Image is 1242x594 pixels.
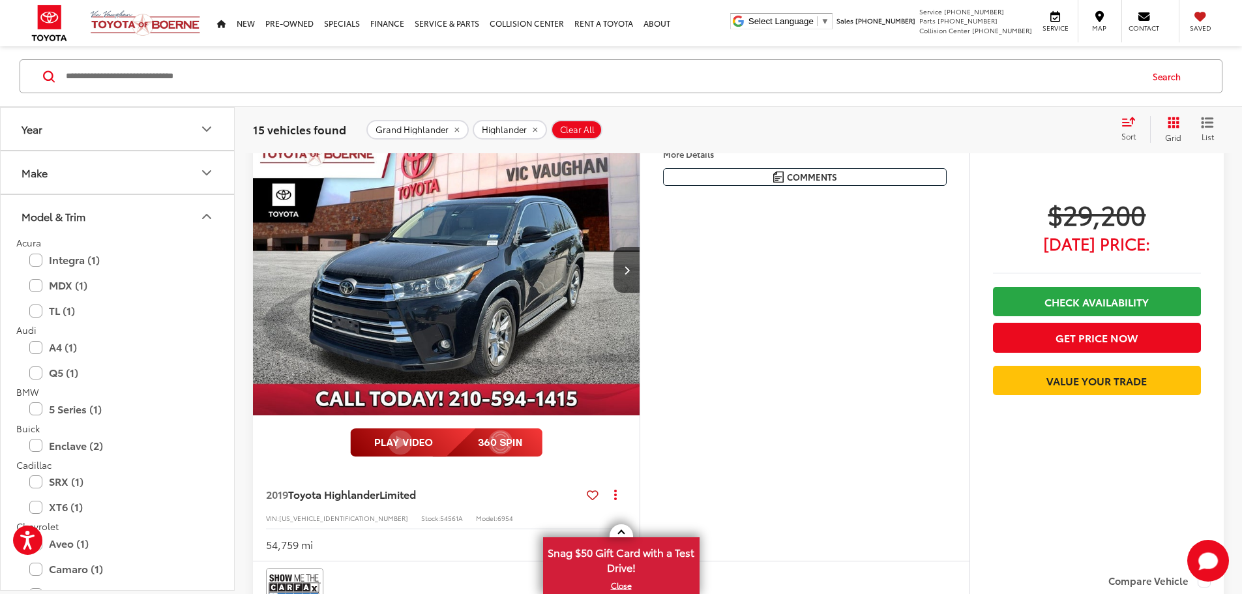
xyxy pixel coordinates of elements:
img: Comments [773,171,784,183]
img: Vic Vaughan Toyota of Boerne [90,10,201,37]
a: Check Availability [993,287,1201,316]
label: XT6 (1) [29,496,205,518]
div: Year [199,121,214,137]
label: Enclave (2) [29,434,205,456]
label: Camaro (1) [29,557,205,580]
label: A4 (1) [29,336,205,359]
button: MakeMake [1,151,235,194]
button: Next image [614,247,640,293]
label: Q5 (1) [29,361,205,384]
div: 2019 Toyota Highlander Limited 0 [252,125,641,415]
label: 5 Series (1) [29,397,205,420]
span: 6954 [497,513,513,523]
span: $29,200 [993,198,1201,230]
button: Actions [604,483,627,506]
span: Buick [16,421,40,434]
span: Parts [919,16,936,25]
span: Snag $50 Gift Card with a Test Drive! [544,539,698,578]
label: Aveo (1) [29,532,205,555]
span: [US_VEHICLE_IDENTIFICATION_NUMBER] [279,513,408,523]
span: Sort [1121,130,1136,141]
div: Model & Trim [199,209,214,224]
div: Make [199,165,214,181]
span: 15 vehicles found [253,121,346,136]
span: Collision Center [919,25,970,35]
a: 2019Toyota HighlanderLimited [266,487,582,501]
span: [PHONE_NUMBER] [938,16,998,25]
button: remove Highlander [473,119,547,139]
span: Saved [1186,23,1215,33]
div: 54,759 mi [266,537,313,552]
button: Grid View [1150,116,1191,142]
span: Audi [16,323,37,336]
span: Select Language [748,16,814,26]
span: Cadillac [16,458,52,471]
span: Service [919,7,942,16]
span: Acura [16,236,41,249]
span: ▼ [821,16,829,26]
span: [PHONE_NUMBER] [972,25,1032,35]
img: 2019 Toyota Highlander Limited [252,125,641,416]
span: ​ [817,16,818,26]
div: Model & Trim [22,210,85,222]
span: Contact [1129,23,1159,33]
span: Clear All [560,124,595,134]
span: Model: [476,513,497,523]
span: Map [1085,23,1114,33]
button: remove Grand%20Highlander [366,119,469,139]
a: 2019 Toyota Highlander Limited2019 Toyota Highlander Limited2019 Toyota Highlander Limited2019 To... [252,125,641,415]
label: TL (1) [29,299,205,322]
input: Search by Make, Model, or Keyword [65,61,1140,92]
span: VIN: [266,513,279,523]
button: Search [1140,60,1200,93]
span: [DATE] Price: [993,237,1201,250]
img: full motion video [350,428,542,457]
svg: Start Chat [1187,540,1229,582]
label: Integra (1) [29,248,205,271]
button: Clear All [551,119,602,139]
h4: More Details [663,149,947,158]
a: Value Your Trade [993,366,1201,395]
span: Chevrolet [16,520,59,533]
span: Comments [787,171,837,183]
div: Year [22,123,42,135]
span: List [1201,130,1214,141]
span: Grid [1165,131,1181,142]
div: Make [22,166,48,179]
a: Select Language​ [748,16,829,26]
span: Grand Highlander [376,124,449,134]
span: BMW [16,385,39,398]
button: Get Price Now [993,323,1201,352]
span: [PHONE_NUMBER] [855,16,915,25]
span: Sales [836,16,853,25]
button: Select sort value [1115,116,1150,142]
span: [PHONE_NUMBER] [944,7,1004,16]
button: Model & TrimModel & Trim [1,195,235,237]
label: Compare Vehicle [1108,574,1211,587]
span: Limited [379,486,416,501]
span: 2019 [266,486,288,501]
span: Stock: [421,513,440,523]
button: YearYear [1,108,235,150]
span: dropdown dots [614,489,617,499]
label: MDX (1) [29,274,205,297]
span: Toyota Highlander [288,486,379,501]
button: Comments [663,168,947,186]
button: List View [1191,116,1224,142]
span: Service [1041,23,1070,33]
span: Highlander [482,124,527,134]
span: 54561A [440,513,463,523]
button: Toggle Chat Window [1187,540,1229,582]
label: SRX (1) [29,470,205,493]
